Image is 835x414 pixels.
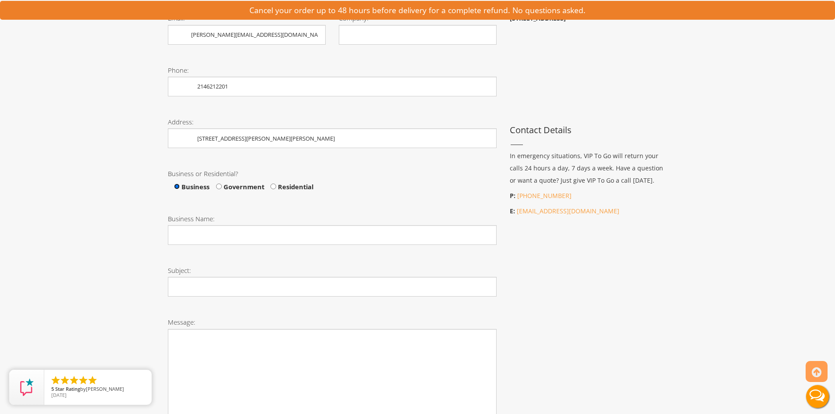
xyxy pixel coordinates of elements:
[86,386,124,392] span: [PERSON_NAME]
[51,386,54,392] span: 5
[18,379,36,396] img: Review Rating
[87,375,98,386] li: 
[180,182,210,191] span: Business
[510,125,668,135] h3: Contact Details
[510,207,515,215] b: E:
[510,191,515,200] b: P:
[60,375,70,386] li: 
[800,379,835,414] button: Live Chat
[51,392,67,398] span: [DATE]
[510,150,668,187] p: In emergency situations, VIP To Go will return your calls 24 hours a day, 7 days a week. Have a q...
[78,375,89,386] li: 
[222,182,264,191] span: Government
[517,191,572,200] a: [PHONE_NUMBER]
[55,386,80,392] span: Star Rating
[276,182,313,191] span: Residential
[517,207,619,215] a: [EMAIL_ADDRESS][DOMAIN_NAME]
[50,375,61,386] li: 
[69,375,79,386] li: 
[51,386,145,393] span: by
